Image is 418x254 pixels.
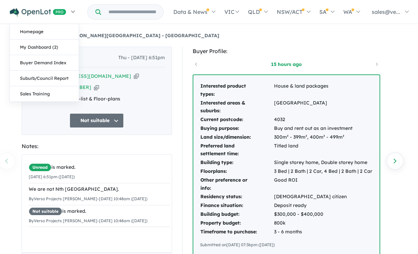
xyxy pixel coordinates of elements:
[274,176,373,193] td: Good ROI
[274,158,373,167] td: Single storey home, Double storey home
[274,124,373,133] td: Buy and rent out as an investment
[10,24,79,40] a: Homepage
[274,228,373,236] td: 3 - 6 months
[29,163,170,171] div: is marked.
[10,55,79,71] a: Buyer Demand Index
[22,142,172,151] div: Notes:
[200,210,274,219] td: Building budget:
[200,176,274,193] td: Other preference or info:
[134,73,139,80] button: Copy
[43,73,131,79] a: [EMAIL_ADDRESS][DOMAIN_NAME]
[70,113,124,128] button: Not suitable
[65,32,219,39] strong: [PERSON_NAME][GEOGRAPHIC_DATA] - [GEOGRAPHIC_DATA]
[372,8,400,15] span: sales@ve...
[200,133,274,142] td: Land size/dimension:
[200,241,373,248] div: Submitted on [DATE] 07:36pm ([DATE])
[200,99,274,116] td: Interested areas & suburbs:
[46,84,91,90] a: [PHONE_NUMBER]
[274,115,373,124] td: 4032
[200,158,274,167] td: Building type:
[274,133,373,142] td: 300m² - 399m², 400m² - 499m²
[29,174,75,179] small: [DATE] 6:51pm ([DATE])
[200,167,274,176] td: Floorplans:
[193,47,380,56] div: Buyer Profile:
[29,218,147,223] small: By Verso Projects [PERSON_NAME] - [DATE] 10:48am ([DATE])
[10,86,79,101] a: Sales Training
[94,84,99,91] button: Copy
[200,219,274,228] td: Property budget:
[257,61,315,68] a: 15 hours ago
[274,167,373,176] td: 3 Bed | 2 Bath | 2 Car, 4 Bed | 2 Bath | 2 Car
[10,40,79,55] a: My Dashboard (2)
[274,210,373,219] td: $300,000 - $400,000
[274,99,373,116] td: [GEOGRAPHIC_DATA]
[10,8,66,17] img: Openlot PRO Logo White
[29,196,147,201] small: By Verso Projects [PERSON_NAME] - [DATE] 10:48am ([DATE])
[274,192,373,201] td: [DEMOGRAPHIC_DATA] citizen
[274,142,373,159] td: Titled land
[29,185,170,193] div: We are not Nth [GEOGRAPHIC_DATA].
[29,163,51,171] span: Unread
[274,201,373,210] td: Deposit ready
[200,201,274,210] td: Finance situation:
[200,192,274,201] td: Residency status:
[22,32,397,40] nav: breadcrumb
[200,142,274,159] td: Preferred land settlement time:
[200,124,274,133] td: Buying purpose:
[29,95,165,103] div: Price-list & Floor-plans
[274,219,373,228] td: 800k
[274,82,373,99] td: House & land packages
[200,82,274,99] td: Interested product types:
[118,54,165,62] span: Thu - [DATE] 6:51pm
[200,115,274,124] td: Current postcode:
[22,32,219,39] a: 15Enquiries for[PERSON_NAME][GEOGRAPHIC_DATA] - [GEOGRAPHIC_DATA]
[29,207,170,215] div: is marked.
[29,207,62,215] span: Not suitable
[102,5,162,19] input: Try estate name, suburb, builder or developer
[200,228,274,236] td: Timeframe to purchase:
[10,71,79,86] a: Suburb/Council Report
